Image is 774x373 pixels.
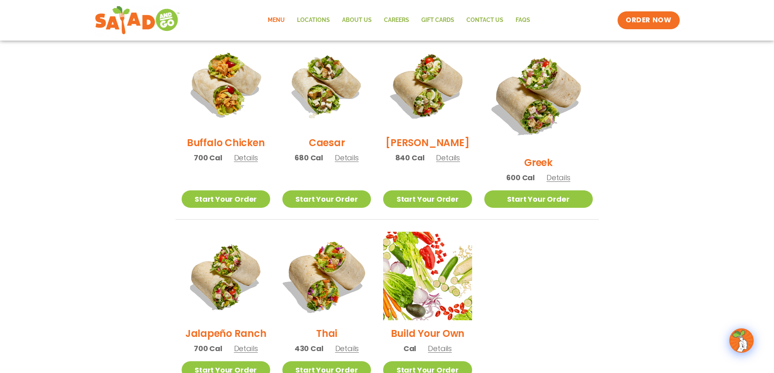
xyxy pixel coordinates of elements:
h2: Jalapeño Ranch [185,326,267,341]
img: Product photo for Build Your Own [383,232,472,320]
span: Details [428,343,452,354]
img: Product photo for Greek Wrap [484,41,593,149]
span: 430 Cal [295,343,323,354]
span: Details [436,153,460,163]
span: Details [234,153,258,163]
a: Start Your Order [182,190,270,208]
h2: Thai [316,326,337,341]
span: Details [335,343,359,354]
a: About Us [336,11,378,30]
img: Product photo for Caesar Wrap [282,41,371,129]
span: Details [546,172,570,183]
a: ORDER NOW [618,11,679,29]
span: 700 Cal [194,343,222,354]
a: Start Your Order [484,190,593,208]
img: Product photo for Buffalo Chicken Wrap [182,41,270,129]
a: Start Your Order [383,190,472,208]
h2: Buffalo Chicken [187,136,265,150]
a: Contact Us [460,11,509,30]
span: ORDER NOW [626,15,671,25]
a: Locations [291,11,336,30]
span: 600 Cal [506,172,535,183]
a: Menu [262,11,291,30]
h2: Build Your Own [391,326,465,341]
h2: [PERSON_NAME] [386,136,469,150]
span: 680 Cal [295,152,323,163]
nav: Menu [262,11,536,30]
a: GIFT CARDS [415,11,460,30]
span: Details [335,153,359,163]
span: 700 Cal [194,152,222,163]
img: wpChatIcon [730,329,753,352]
img: Product photo for Jalapeño Ranch Wrap [182,232,270,320]
a: Start Your Order [282,190,371,208]
span: Cal [403,343,416,354]
h2: Caesar [309,136,345,150]
span: 840 Cal [395,152,425,163]
img: Product photo for Thai Wrap [275,224,379,328]
span: Details [234,343,258,354]
a: Careers [378,11,415,30]
h2: Greek [524,155,553,170]
img: new-SAG-logo-768×292 [95,4,180,37]
a: FAQs [509,11,536,30]
img: Product photo for Cobb Wrap [383,41,472,129]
